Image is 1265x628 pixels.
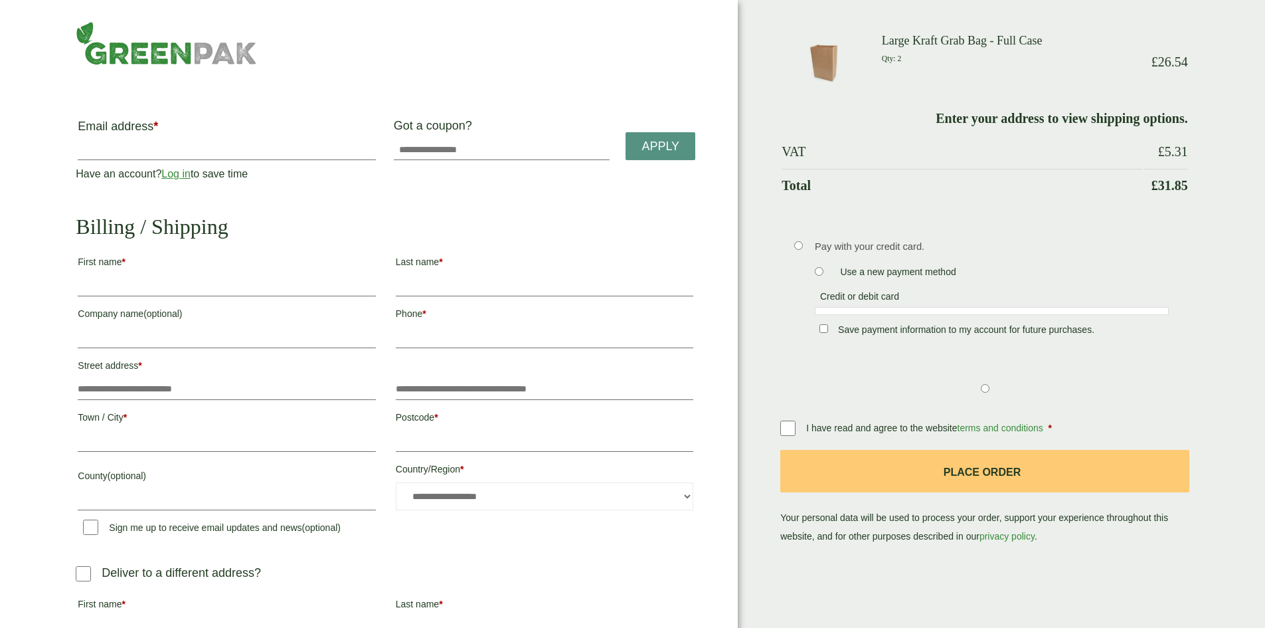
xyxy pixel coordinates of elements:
[1151,54,1158,69] span: £
[1049,423,1052,433] abbr: required
[782,169,1141,201] th: Total
[78,595,375,617] label: First name
[979,531,1035,542] a: privacy policy
[1151,178,1188,193] bdi: 31.85
[835,266,961,281] label: Use a new payment method
[78,356,375,379] label: Street address
[396,253,693,275] label: Last name
[833,324,1100,339] label: Save payment information to my account for future purchases.
[439,257,442,267] abbr: required
[78,522,346,537] label: Sign me up to receive email updates and news
[815,291,904,306] label: Credit or debit card
[102,564,261,582] p: Deliver to a different address?
[815,239,1169,254] p: Pay with your credit card.
[122,257,125,267] abbr: required
[439,599,442,609] abbr: required
[153,120,158,133] abbr: required
[396,408,693,431] label: Postcode
[396,460,693,482] label: Country/Region
[78,253,375,275] label: First name
[641,140,679,154] span: Apply
[78,408,375,431] label: Town / City
[958,423,1043,433] a: terms and conditions
[108,471,146,481] span: (optional)
[76,21,257,65] img: GreenPak Supplies
[124,412,127,423] abbr: required
[626,132,695,161] a: Apply
[161,168,191,179] a: Log in
[1158,144,1188,159] bdi: 5.31
[1151,178,1158,193] span: £
[782,102,1187,134] td: Enter your address to view shipping options.
[78,120,375,139] label: Email address
[138,360,141,371] abbr: required
[460,464,464,474] abbr: required
[143,308,182,319] span: (optional)
[882,34,1142,49] h3: Large Kraft Grab Bag - Full Case
[422,308,426,319] abbr: required
[302,522,341,533] span: (optional)
[1158,144,1165,159] span: £
[806,423,1045,433] span: I have read and agree to the website
[76,214,695,239] h2: Billing / Shipping
[434,412,438,423] abbr: required
[76,166,377,182] p: Have an account? to save time
[396,304,693,327] label: Phone
[394,119,477,139] label: Got a coupon?
[78,467,375,489] label: County
[122,599,125,609] abbr: required
[78,304,375,327] label: Company name
[780,450,1189,546] p: Your personal data will be used to process your order, support your experience throughout this we...
[83,520,98,535] input: Sign me up to receive email updates and news(optional)
[396,595,693,617] label: Last name
[1151,54,1188,69] bdi: 26.54
[782,136,1141,167] th: VAT
[882,54,901,63] small: Qty: 2
[780,450,1189,493] button: Place order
